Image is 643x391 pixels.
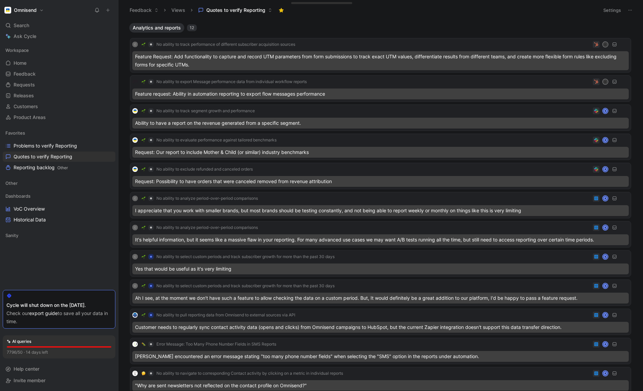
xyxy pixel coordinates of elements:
[3,5,45,15] button: OmnisendOmnisend
[3,152,115,162] a: Quotes to verify Reporting
[14,153,72,160] span: Quotes to verify Reporting
[3,364,115,374] div: Help center
[139,165,255,173] button: 🌱No ability to exclude refunded and canceled orders
[14,32,36,40] span: Ask Cycle
[156,283,335,289] span: No ability to select custom periods and track subscriber growth for more than the past 30 days
[132,89,629,99] div: Feature request: Ability in automation reporting to export flow messages performance
[132,79,138,84] img: logo
[14,216,46,223] span: Historical Data
[132,312,138,318] img: logo
[132,380,629,391] div: "Why are sent newsletters not reflected on the contact profile on Omnisend?"
[156,137,277,143] span: No ability to evaluate performance against tailored benchmarks
[130,192,631,218] a: C🌱No ability to analyze period-over-period comparisonsKI appreciate that you work with smaller br...
[132,234,629,245] div: It's helpful information, but it seems like a massive flaw in your reporting. For many advanced u...
[139,340,279,348] button: 🐛Error Message: Too Many Phone Number Fields in SMS Reports
[603,371,608,376] div: K
[132,42,138,47] div: C
[130,338,631,364] a: logo🐛Error Message: Too Many Phone Number Fields in SMS ReportsK[PERSON_NAME] encountered an erro...
[3,80,115,90] a: Requests
[5,193,31,199] span: Dashboards
[3,215,115,225] a: Historical Data
[141,342,146,346] img: 🐛
[5,180,18,187] span: Other
[132,118,629,129] div: Ability to have a report on the revenue generated from a specific segment.
[130,75,631,102] a: logo🌱No ability to export Message performance data from individual workflow reportsDFeature reque...
[139,40,298,48] button: 🌱No ability to track performance of different subscriber acquisition sources
[7,349,48,356] div: 7796/50 · 14 days left
[139,194,260,202] button: 🌱No ability to analyze period-over-period comparisons
[3,204,115,214] a: VoC Overview
[6,301,112,309] div: Cycle will shut down on the [DATE].
[156,371,343,376] span: No ability to navigate to corresponding Contact activity by clicking on a metric in individual re...
[14,92,34,99] span: Releases
[132,293,629,304] div: Ah I see, at the moment we don't have such a feature to allow checking the data on a custom perio...
[132,254,138,259] div: C
[130,104,631,131] a: logo🌱No ability to track segment growth and performanceKAbility to have a report on the revenue g...
[132,341,138,347] img: logo
[57,165,68,170] span: Other
[129,23,184,33] button: Analytics and reports
[156,312,295,318] span: No ability to pull reporting data from Omnisend to external sources via API
[156,341,276,347] span: Error Message: Too Many Phone Number Fields in SMS Reports
[141,226,146,230] img: 🌱
[600,5,624,15] button: Settings
[5,232,18,239] span: Sanity
[3,230,115,242] div: Sanity
[3,178,115,188] div: Other
[130,309,631,335] a: logo🌱No ability to pull reporting data from Omnisend to external sources via APIKCustomer needs t...
[139,78,309,86] button: 🌱No ability to export Message performance data from individual workflow reports
[5,47,29,54] span: Workspace
[132,51,629,70] div: Feature Request: Add functionality to capture and record UTM parameters from form submissions to ...
[14,103,38,110] span: Customers
[132,351,629,362] div: [PERSON_NAME] encountered an error message stating "too many phone number fields" when selecting ...
[3,128,115,138] div: Favorites
[603,79,608,84] div: D
[603,225,608,230] div: K
[3,230,115,240] div: Sanity
[603,42,608,47] div: D
[603,313,608,317] div: K
[6,309,112,326] div: Check our to save all your data in time.
[156,79,307,84] span: No ability to export Message performance data from individual workflow reports
[3,162,115,173] a: Reporting backlogOther
[3,112,115,122] a: Product Areas
[141,196,146,200] img: 🌱
[156,196,258,201] span: No ability to analyze period-over-period comparisons
[14,7,37,13] h1: Omnisend
[14,21,29,30] span: Search
[141,313,146,317] img: 🌱
[3,31,115,41] a: Ask Cycle
[3,69,115,79] a: Feedback
[132,225,138,230] div: C
[603,284,608,288] div: K
[29,310,58,316] a: export guide
[139,107,257,115] button: 🌱No ability to track segment growth and performance
[132,196,138,201] div: C
[14,81,35,88] span: Requests
[130,221,631,248] a: C🌱No ability to analyze period-over-period comparisonsKIt's helpful information, but it seems lik...
[132,322,629,333] div: Customer needs to regularly sync contact activity data (opens and clicks) from Omnisend campaigns...
[141,80,146,84] img: 🌱
[139,136,279,144] button: 🌱No ability to evaluate performance against tailored benchmarks
[139,282,337,290] button: 🌱No ability to select custom periods and track subscriber growth for more than the past 30 days
[130,38,631,73] a: C🌱No ability to track performance of different subscriber acquisition sourcesDFeature Request: Ad...
[130,134,631,160] a: logo🌱No ability to evaluate performance against tailored benchmarksKRequest: Our report to includ...
[141,284,146,288] img: 🌱
[130,250,631,277] a: C🌱No ability to select custom periods and track subscriber growth for more than the past 30 daysK...
[3,141,115,151] a: Problems to verify Reporting
[603,196,608,201] div: K
[132,205,629,216] div: I appreciate that you work with smaller brands, but most brands should be testing constantly, and...
[3,45,115,55] div: Workspace
[139,369,345,377] button: 🤔No ability to navigate to corresponding Contact activity by clicking on a metric in individual r...
[132,137,138,143] img: logo
[3,101,115,112] a: Customers
[3,191,115,201] div: Dashboards
[141,371,146,375] img: 🤔
[14,377,45,383] span: Invite member
[132,108,138,114] img: logo
[132,283,138,289] div: C
[156,108,255,114] span: No ability to track segment growth and performance
[14,71,36,77] span: Feedback
[3,20,115,31] div: Search
[603,138,608,142] div: K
